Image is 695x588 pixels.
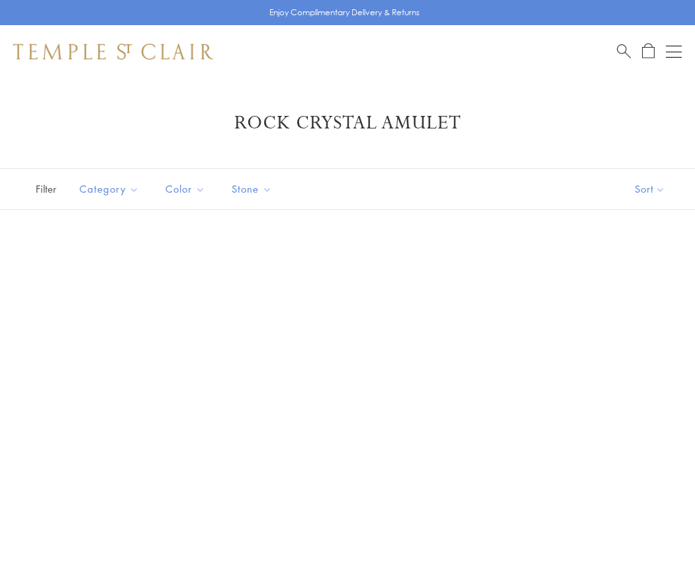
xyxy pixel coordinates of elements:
[617,43,631,60] a: Search
[222,174,282,204] button: Stone
[666,44,682,60] button: Open navigation
[225,181,282,197] span: Stone
[159,181,215,197] span: Color
[13,44,213,60] img: Temple St. Clair
[269,6,420,19] p: Enjoy Complimentary Delivery & Returns
[69,174,149,204] button: Category
[73,181,149,197] span: Category
[33,111,662,135] h1: Rock Crystal Amulet
[605,169,695,209] button: Show sort by
[642,43,655,60] a: Open Shopping Bag
[156,174,215,204] button: Color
